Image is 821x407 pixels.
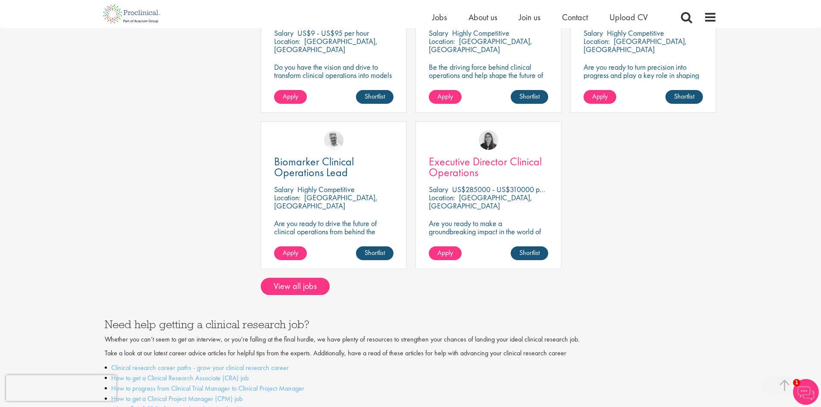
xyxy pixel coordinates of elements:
[274,156,393,178] a: Biomarker Clinical Operations Lead
[429,193,532,211] p: [GEOGRAPHIC_DATA], [GEOGRAPHIC_DATA]
[274,28,293,38] span: Salary
[437,92,453,101] span: Apply
[429,28,448,38] span: Salary
[452,28,509,38] p: Highly Competitive
[356,246,393,260] a: Shortlist
[111,394,243,403] a: How to get a Clinical Project Manager (CPM) job
[274,246,307,260] a: Apply
[274,63,393,96] p: Do you have the vision and drive to transform clinical operations into models of excellence in a ...
[274,36,300,46] span: Location:
[607,28,664,38] p: Highly Competitive
[429,36,532,54] p: [GEOGRAPHIC_DATA], [GEOGRAPHIC_DATA]
[105,319,717,330] h3: Need help getting a clinical research job?
[519,12,540,23] a: Join us
[274,184,293,194] span: Salary
[562,12,588,23] a: Contact
[429,246,462,260] a: Apply
[468,12,497,23] a: About us
[793,379,819,405] img: Chatbot
[274,36,378,54] p: [GEOGRAPHIC_DATA], [GEOGRAPHIC_DATA]
[452,184,567,194] p: US$285000 - US$310000 per annum
[274,154,354,180] span: Biomarker Clinical Operations Lead
[105,348,717,358] p: Take a look at our latest career advice articles for helpful tips from the experts. Additionally,...
[283,248,298,257] span: Apply
[111,363,289,372] a: Clinical research career paths - grow your clinical research career
[609,12,648,23] a: Upload CV
[429,184,448,194] span: Salary
[429,90,462,104] a: Apply
[584,90,616,104] a: Apply
[584,36,610,46] span: Location:
[274,193,300,202] span: Location:
[274,193,378,211] p: [GEOGRAPHIC_DATA], [GEOGRAPHIC_DATA]
[297,184,355,194] p: Highly Competitive
[592,92,608,101] span: Apply
[274,219,393,260] p: Are you ready to drive the future of clinical operations from behind the scenes? Looking to be in...
[479,130,498,150] img: Ciara Noble
[261,278,330,295] a: View all jobs
[584,36,687,54] p: [GEOGRAPHIC_DATA], [GEOGRAPHIC_DATA]
[437,248,453,257] span: Apply
[111,384,304,393] a: How to progress from Clinical Trial Manager to Clinical Project Manager
[324,130,343,150] img: Joshua Bye
[584,63,703,87] p: Are you ready to turn precision into progress and play a key role in shaping the future of pharma...
[429,219,548,260] p: Are you ready to make a groundbreaking impact in the world of biotechnology? Join a growing compa...
[111,373,249,382] a: How to get a Clinical Research Associate (CRA) job
[105,335,717,345] p: Whether you can’t seem to get an interview, or you’re falling at the final hurdle, we have plenty...
[429,36,455,46] span: Location:
[584,28,603,38] span: Salary
[297,28,369,38] p: US$9 - US$95 per hour
[283,92,298,101] span: Apply
[432,12,447,23] a: Jobs
[793,379,800,386] span: 1
[274,90,307,104] a: Apply
[429,193,455,202] span: Location:
[6,375,116,401] iframe: reCAPTCHA
[511,246,548,260] a: Shortlist
[429,63,548,87] p: Be the driving force behind clinical operations and help shape the future of pharma innovation.
[429,156,548,178] a: Executive Director Clinical Operations
[665,90,703,104] a: Shortlist
[511,90,548,104] a: Shortlist
[429,154,542,180] span: Executive Director Clinical Operations
[356,90,393,104] a: Shortlist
